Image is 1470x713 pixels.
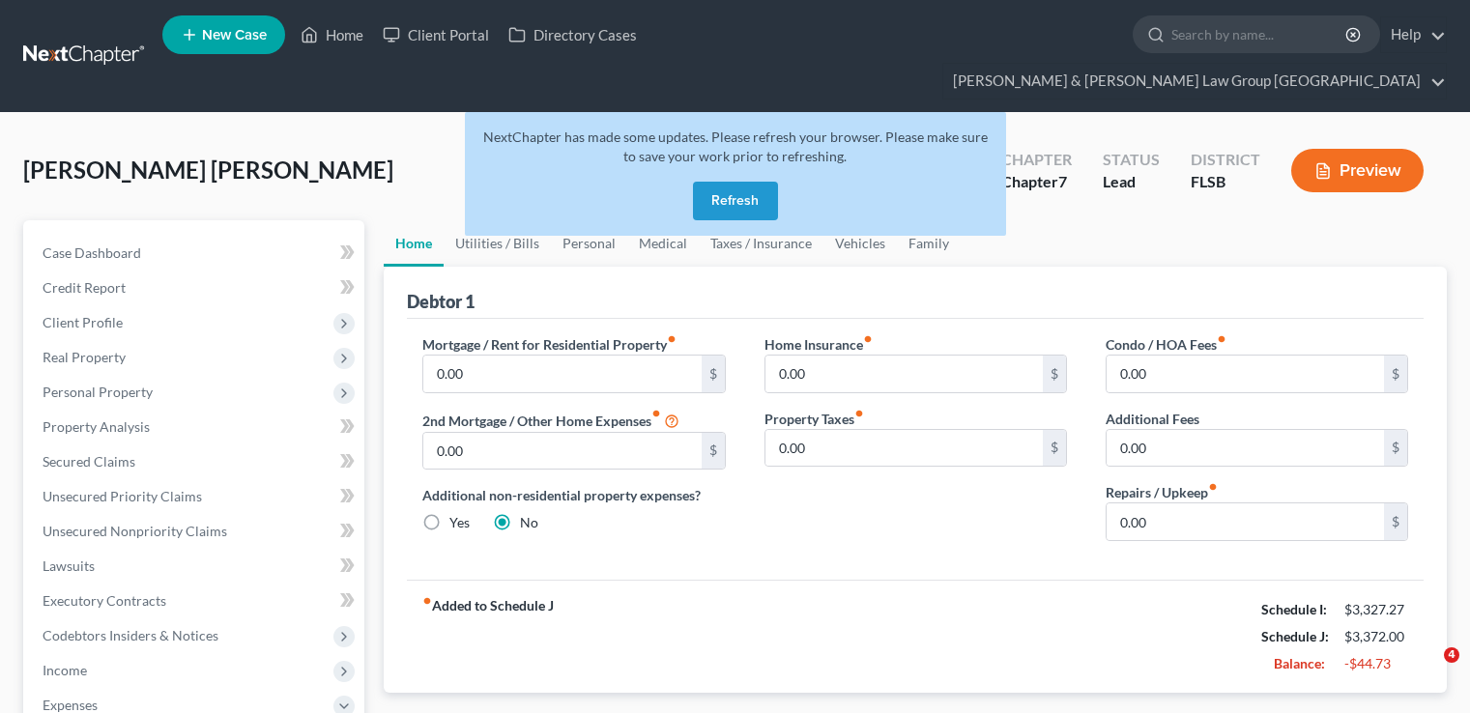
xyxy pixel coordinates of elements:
[702,433,725,470] div: $
[1217,334,1226,344] i: fiber_manual_record
[422,596,554,677] strong: Added to Schedule J
[1043,430,1066,467] div: $
[384,220,444,267] a: Home
[1171,16,1348,52] input: Search by name...
[651,409,661,418] i: fiber_manual_record
[27,514,364,549] a: Unsecured Nonpriority Claims
[202,28,267,43] span: New Case
[43,244,141,261] span: Case Dashboard
[407,290,475,313] div: Debtor 1
[1107,430,1384,467] input: --
[43,314,123,330] span: Client Profile
[43,662,87,678] span: Income
[1191,149,1260,171] div: District
[27,479,364,514] a: Unsecured Priority Claims
[765,356,1043,392] input: --
[483,128,988,164] span: NextChapter has made some updates. Please refresh your browser. Please make sure to save your wor...
[43,488,202,504] span: Unsecured Priority Claims
[943,64,1446,99] a: [PERSON_NAME] & [PERSON_NAME] Law Group [GEOGRAPHIC_DATA]
[1404,647,1451,694] iframe: Intercom live chat
[43,592,166,609] span: Executory Contracts
[291,17,373,52] a: Home
[27,584,364,618] a: Executory Contracts
[449,513,470,532] label: Yes
[1384,430,1407,467] div: $
[764,409,864,429] label: Property Taxes
[1344,600,1408,619] div: $3,327.27
[764,334,873,355] label: Home Insurance
[1103,171,1160,193] div: Lead
[1191,171,1260,193] div: FLSB
[43,523,227,539] span: Unsecured Nonpriority Claims
[1001,171,1072,193] div: Chapter
[43,279,126,296] span: Credit Report
[1384,503,1407,540] div: $
[667,334,677,344] i: fiber_manual_record
[1444,647,1459,663] span: 4
[1107,356,1384,392] input: --
[1106,409,1199,429] label: Additional Fees
[1381,17,1446,52] a: Help
[43,557,95,574] span: Lawsuits
[765,430,1043,467] input: --
[43,384,153,400] span: Personal Property
[423,433,701,470] input: --
[1261,601,1327,617] strong: Schedule I:
[423,356,701,392] input: --
[854,409,864,418] i: fiber_manual_record
[422,485,725,505] label: Additional non-residential property expenses?
[1043,356,1066,392] div: $
[1344,627,1408,646] div: $3,372.00
[693,182,778,220] button: Refresh
[499,17,647,52] a: Directory Cases
[27,410,364,444] a: Property Analysis
[27,549,364,584] a: Lawsuits
[520,513,538,532] label: No
[422,409,679,432] label: 2nd Mortgage / Other Home Expenses
[1384,356,1407,392] div: $
[1103,149,1160,171] div: Status
[1344,654,1408,673] div: -$44.73
[27,444,364,479] a: Secured Claims
[43,627,218,643] span: Codebtors Insiders & Notices
[43,453,135,470] span: Secured Claims
[1106,482,1218,502] label: Repairs / Upkeep
[1291,149,1424,192] button: Preview
[702,356,725,392] div: $
[27,271,364,305] a: Credit Report
[1208,482,1218,492] i: fiber_manual_record
[23,156,393,184] span: [PERSON_NAME] [PERSON_NAME]
[43,697,98,713] span: Expenses
[1261,628,1329,644] strong: Schedule J:
[373,17,499,52] a: Client Portal
[422,334,677,355] label: Mortgage / Rent for Residential Property
[1274,655,1325,671] strong: Balance:
[1106,334,1226,355] label: Condo / HOA Fees
[43,349,126,365] span: Real Property
[863,334,873,344] i: fiber_manual_record
[27,236,364,271] a: Case Dashboard
[1058,172,1067,190] span: 7
[43,418,150,435] span: Property Analysis
[444,220,551,267] a: Utilities / Bills
[1107,503,1384,540] input: --
[422,596,432,606] i: fiber_manual_record
[1001,149,1072,171] div: Chapter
